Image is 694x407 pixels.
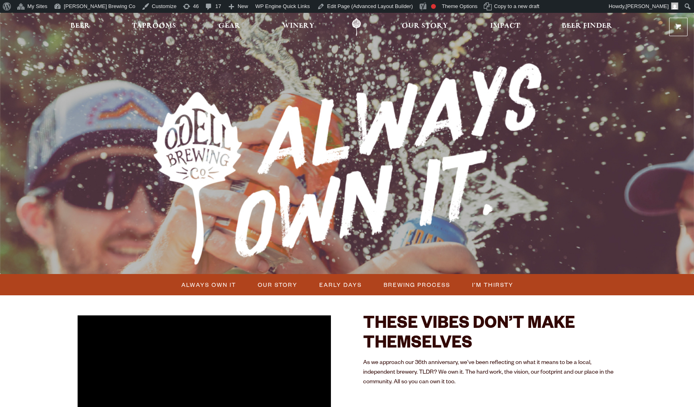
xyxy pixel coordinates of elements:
a: Early Days [314,279,366,290]
a: Odell Home [341,18,372,36]
a: Taprooms [127,18,181,36]
span: Our Story [258,279,298,290]
a: Gear [213,18,246,36]
a: Beer Finder [556,18,618,36]
p: As we approach our 36th anniversary, we’ve been reflecting on what it means to be a local, indepe... [363,358,616,387]
span: Early Days [319,279,362,290]
span: Our Story [402,23,448,29]
span: Always Own It [181,279,236,290]
a: Brewing Process [379,279,454,290]
a: I’m Thirsty [467,279,517,290]
a: Our Story [253,279,302,290]
span: Beer Finder [562,23,612,29]
span: Beer [70,23,90,29]
span: Winery [282,23,314,29]
a: Our Story [396,18,453,36]
span: Impact [490,23,520,29]
span: Taprooms [132,23,176,29]
span: Gear [218,23,240,29]
a: Winery [277,18,320,36]
a: Always Own It [177,279,240,290]
span: I’m Thirsty [472,279,513,290]
div: Focus keyphrase not set [431,4,436,9]
a: Impact [485,18,525,36]
h2: THESE VIBES DON’T MAKE THEMSELVES [363,315,616,354]
span: [PERSON_NAME] [626,3,669,9]
a: Beer [65,18,95,36]
span: Brewing Process [384,279,450,290]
